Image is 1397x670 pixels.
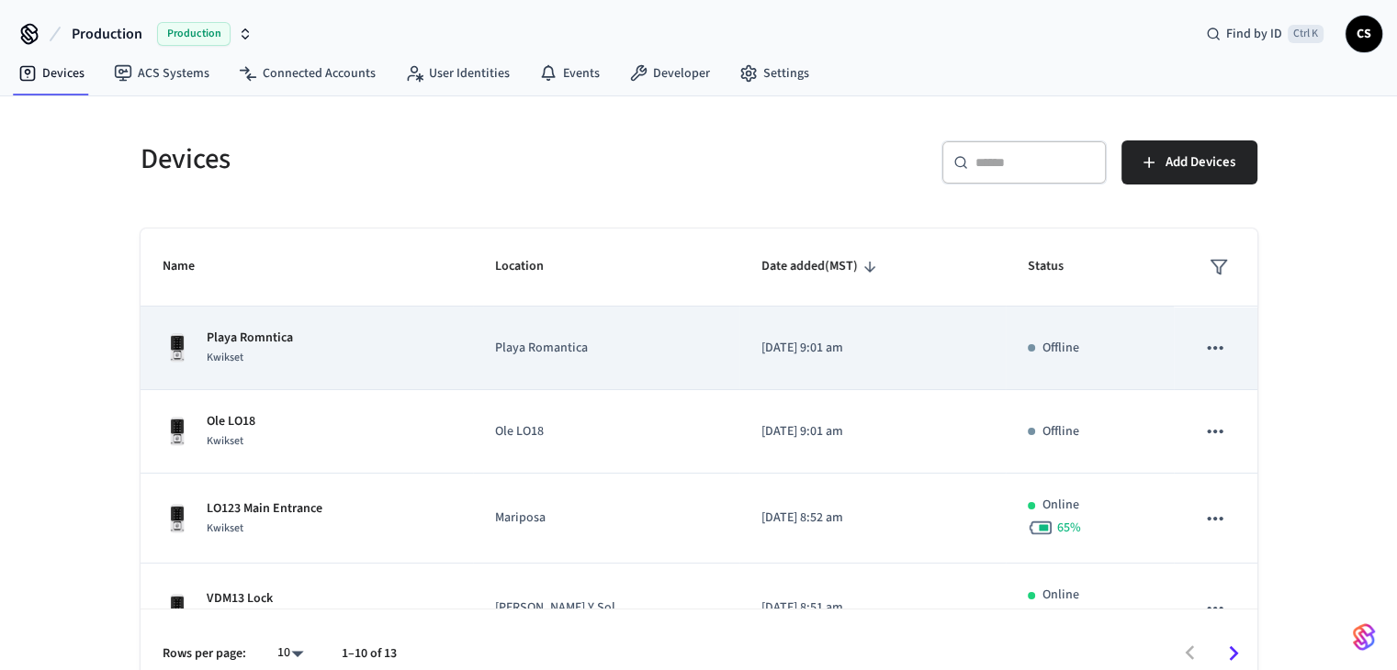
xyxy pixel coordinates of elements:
p: Offline [1042,339,1079,358]
p: Online [1042,496,1079,515]
button: CS [1346,16,1382,52]
span: Production [72,23,142,45]
a: Connected Accounts [224,57,390,90]
span: Add Devices [1166,151,1235,174]
span: Name [163,252,219,281]
img: Kwikset Halo Touchscreen Wifi Enabled Smart Lock, Polished Chrome, Front [163,333,192,363]
span: Date added(MST) [761,252,882,281]
span: Ctrl K [1288,25,1324,43]
p: Offline [1042,422,1079,441]
a: Developer [614,57,725,90]
img: Kwikset Halo Touchscreen Wifi Enabled Smart Lock, Polished Chrome, Front [163,417,192,446]
a: Devices [4,57,99,90]
span: Kwikset [207,350,243,365]
div: 10 [268,640,312,666]
span: Find by ID [1226,25,1282,43]
span: Location [495,252,568,281]
img: Kwikset Halo Touchscreen Wifi Enabled Smart Lock, Polished Chrome, Front [163,504,192,533]
div: Find by IDCtrl K [1191,17,1338,50]
p: [DATE] 8:51 am [761,598,984,618]
p: Playa Romntica [207,329,293,348]
p: Rows per page: [163,644,246,664]
a: User Identities [390,57,524,90]
p: Ole LO18 [207,412,255,431]
p: [DATE] 8:52 am [761,508,984,528]
img: SeamLogoGradient.69752ec5.svg [1353,622,1375,652]
h5: Devices [141,140,688,178]
span: Kwikset [207,433,243,449]
span: 65 % [1057,519,1081,537]
span: CS [1347,17,1380,50]
p: 1–10 of 13 [342,644,397,664]
p: LO123 Main Entrance [207,499,322,519]
p: Online [1042,586,1079,605]
a: Events [524,57,614,90]
img: Kwikset Halo Touchscreen Wifi Enabled Smart Lock, Polished Chrome, Front [163,594,192,623]
span: Kwikset [207,520,243,536]
p: [DATE] 9:01 am [761,339,984,358]
p: Ole LO18 [495,422,717,441]
span: Status [1028,252,1087,281]
p: Playa Romantica [495,339,717,358]
span: Production [157,22,231,46]
p: Mariposa [495,508,717,528]
a: Settings [725,57,824,90]
button: Add Devices [1121,140,1257,184]
p: VDM13 Lock [207,589,273,609]
p: [PERSON_NAME] Y Sol [495,598,717,618]
a: ACS Systems [99,57,224,90]
p: [DATE] 9:01 am [761,422,984,441]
